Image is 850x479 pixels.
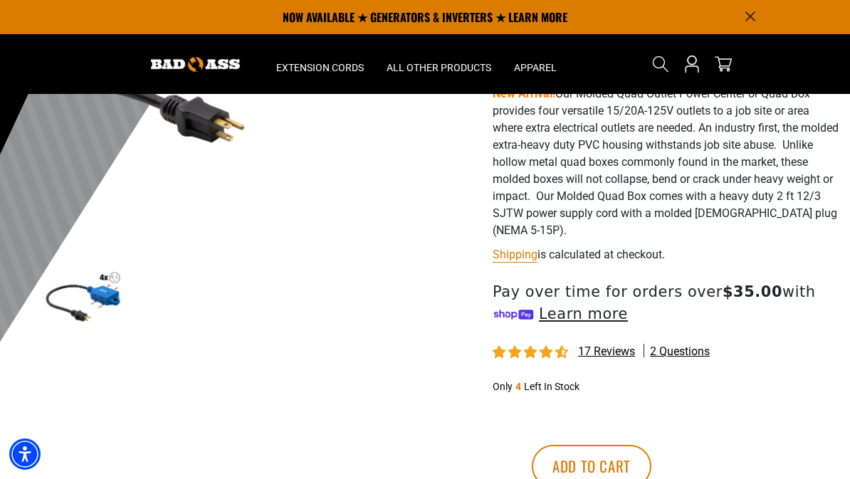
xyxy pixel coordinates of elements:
div: Accessibility Menu [9,438,41,470]
span: Apparel [514,61,557,74]
span: Only [493,381,513,392]
summary: Apparel [503,34,568,94]
summary: All Other Products [375,34,503,94]
div: is calculated at checkout. [493,245,839,264]
span: 17 reviews [578,344,635,358]
a: Shipping [493,248,537,261]
a: Open this option [681,34,703,94]
summary: Extension Cords [265,34,375,94]
span: Left In Stock [524,381,579,392]
summary: Search [649,53,672,75]
span: 2 questions [650,344,710,359]
span: All Other Products [387,61,491,74]
img: Bad Ass Extension Cords [151,57,240,72]
a: cart [712,56,735,73]
span: Extension Cords [276,61,364,74]
span: 4 [515,381,521,392]
span: 4.47 stars [493,346,571,359]
strong: New Arrival! [493,87,555,100]
p: Our Molded Quad Outlet Power Center or Quad Box provides four versatile 15/20A-125V outlets to a ... [493,85,839,239]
